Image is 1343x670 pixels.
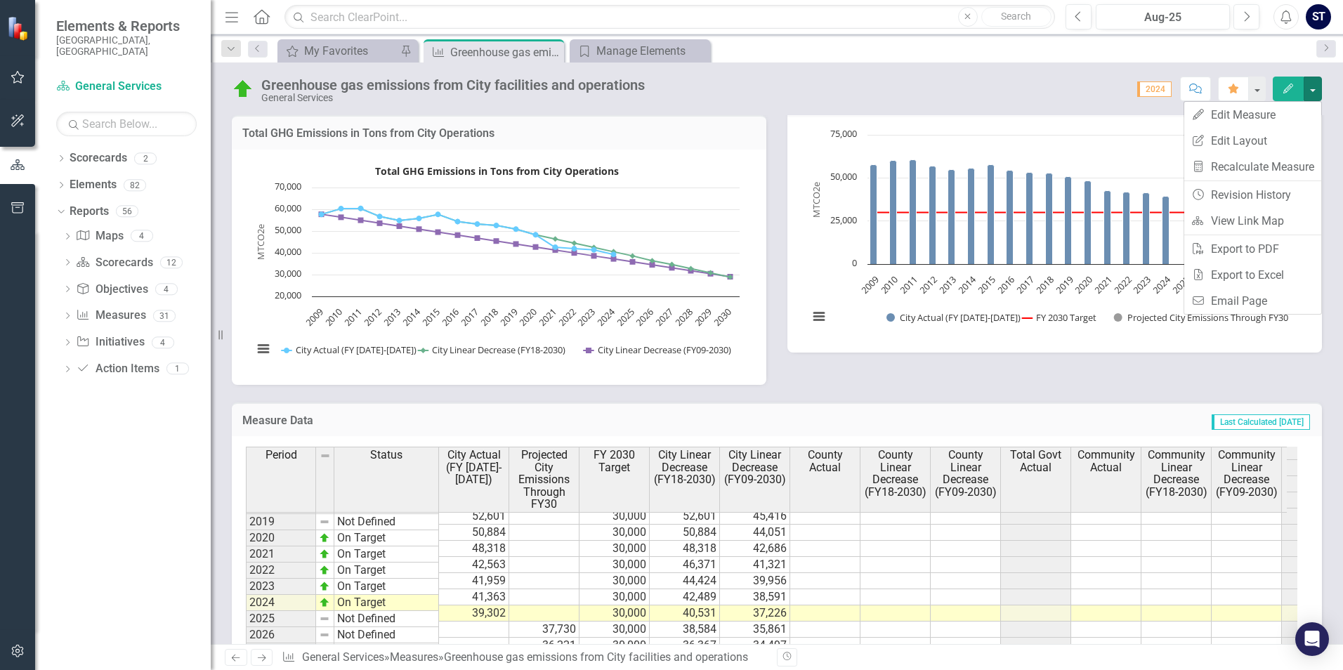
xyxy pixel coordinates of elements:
a: My Favorites [281,42,397,60]
path: 2011, 54,970. City Linear Decrease (FY09-2030). [358,217,364,223]
img: zOikAAAAAElFTkSuQmCC [319,549,330,560]
div: Total GHG Emissions in Tons from City Operations. Highcharts interactive chart. [246,160,752,371]
path: 2021, 42,563. City Actual (FY 2009-2030). [553,244,558,250]
button: Show City Actual (FY 2009-2030) [886,311,1007,324]
h3: Measure Data [242,414,687,427]
div: 4 [131,230,153,242]
path: 2011, 60,364. City Actual (FY 2009-2030). [910,159,917,264]
text: 60,000 [275,202,301,214]
path: 2029, 30,797. City Linear Decrease (FY18-2030). [708,270,714,275]
td: 30,000 [579,557,650,573]
span: Total Govt Actual [1004,449,1068,473]
button: Search [981,7,1052,27]
a: Objectives [76,282,148,298]
td: On Target [334,563,439,579]
path: 2027, 34,680. City Linear Decrease (FY18-2030). [669,261,675,267]
text: 2029 [692,306,715,329]
td: 30,000 [579,541,650,557]
path: 2017, 53,228. City Actual (FY 2009-2030). [475,221,480,226]
a: Measures [390,650,438,664]
text: 2016 [995,273,1018,296]
td: 41,959 [439,573,509,589]
span: County Linear Decrease (FY18-2030) [863,449,927,498]
path: 2022, 41,959. City Actual (FY 2009-2030). [572,245,577,251]
path: 2015, 49,510. City Linear Decrease (FY09-2030). [435,229,441,235]
text: 0 [852,256,857,269]
img: zOikAAAAAElFTkSuQmCC [319,532,330,544]
span: Elements & Reports [56,18,197,34]
path: 2019, 50,884. City Actual (FY 2009-2030). [513,226,519,232]
path: 2010, 56,335. City Linear Decrease (FY09-2030). [339,214,344,220]
td: 2023 [246,579,316,595]
path: 2024, 37,226. City Linear Decrease (FY09-2030). [611,256,617,261]
text: 2024 [1150,272,1173,296]
text: 2021 [536,306,559,329]
td: 30,000 [579,525,650,541]
div: Greenhouse gas emissions from City facilities and operations [261,77,645,93]
td: 30,000 [579,589,650,605]
text: 2018 [478,306,501,329]
td: 30,000 [579,573,650,589]
path: 2014, 55,812. City Actual (FY 2009-2030). [417,215,422,221]
path: 2014, 50,875. City Linear Decrease (FY09-2030). [417,226,422,232]
svg: Interactive chart [801,128,1302,339]
td: 30,000 [579,605,650,622]
text: 2026 [634,306,657,329]
path: 2009, 57,700. City Actual (FY 2009-2030). [870,164,877,264]
a: Measures [76,308,145,324]
path: 2020, 42,686. City Linear Decrease (FY09-2030). [533,244,539,249]
td: 50,884 [439,525,509,541]
td: 44,424 [650,573,720,589]
button: View chart menu, Total GHG Emissions in Tons from City Operations [254,339,273,359]
text: 40,000 [275,245,301,258]
path: 2018, 52,601. City Actual (FY 2009-2030). [1046,173,1053,264]
div: Greenhouse gas emissions from City facilities and operations [450,44,561,61]
text: 2015 [975,273,998,296]
td: 37,226 [720,605,790,622]
path: 2018, 45,416. City Linear Decrease (FY09-2030). [494,238,499,244]
span: FY 2030 Target [582,449,646,473]
text: 2022 [1111,273,1134,296]
path: 2017, 46,781. City Linear Decrease (FY09-2030). [475,235,480,240]
td: 42,686 [720,541,790,557]
td: 2020 [246,530,316,546]
td: 50,884 [650,525,720,541]
text: 50,000 [830,170,857,183]
span: Last Calculated [DATE] [1212,414,1310,430]
path: 2011, 60,364. City Actual (FY 2009-2030). [358,205,364,211]
td: On Target [334,595,439,611]
text: 2014 [400,305,423,328]
div: 4 [155,283,178,295]
span: County Actual [793,449,857,473]
td: 39,302 [439,605,509,622]
path: 2023, 41,363. City Actual (FY 2009-2030). [1143,192,1150,264]
path: 2020, 48,318. City Actual (FY 2009-2030). [533,232,539,237]
path: 2024, 39,302.4. City Actual (FY 2009-2030). [1162,196,1170,264]
td: 48,318 [650,541,720,557]
div: 4 [152,336,174,348]
div: Chart. Highcharts interactive chart. [801,128,1308,339]
td: 40,531 [650,605,720,622]
text: 75,000 [830,127,857,140]
text: 2020 [516,306,539,329]
text: 2014 [955,272,978,296]
img: ClearPoint Strategy [7,16,32,41]
path: 2018, 52,601. City Actual (FY 2009-2030). [494,222,499,228]
a: Export to Excel [1184,262,1321,288]
text: MTCO2e [254,224,267,260]
a: Recalculate Measure [1184,154,1321,180]
button: Show City Linear Decrease (FY09-2030) [584,343,735,356]
path: 2009, 57,700. City Actual (FY 2009-2030). [319,211,325,217]
span: Search [1001,11,1031,22]
text: 2019 [1053,273,1076,296]
span: Community Linear Decrease (FY09-2030) [1214,449,1278,498]
div: Open Intercom Messenger [1295,622,1329,656]
div: Aug-25 [1101,9,1225,26]
span: Community Linear Decrease (FY18-2030) [1144,449,1208,498]
path: 2016, 54,381. City Actual (FY 2009-2030). [1007,170,1014,264]
text: 2028 [672,306,695,329]
span: Status [370,449,402,461]
path: 2028, 32,746. City Linear Decrease (FY18-2030). [688,265,694,271]
text: 2010 [878,273,901,296]
button: Show City Linear Decrease (FY18-2030) [418,343,569,356]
